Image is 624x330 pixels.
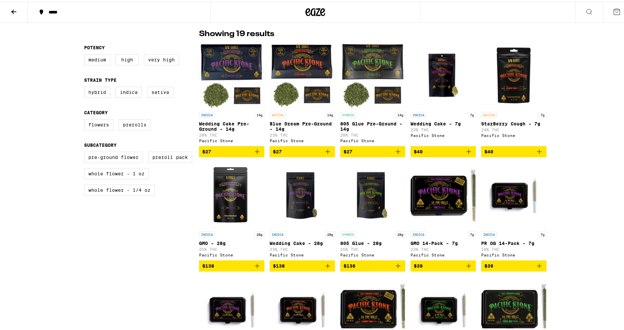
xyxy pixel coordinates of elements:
[484,147,493,153] span: $40
[116,85,142,96] label: Indica
[199,41,264,144] a: Open page for Wedding Cake Pre-Ground - 14g from Pacific Stone
[411,230,426,236] p: INDICA
[270,144,335,156] button: Add to bag
[414,262,423,267] span: $39
[144,53,179,64] label: Very High
[481,239,546,244] p: PR OG 14-Pack - 7g
[199,27,274,38] p: Showing 19 results
[325,110,335,116] p: 14g
[481,251,546,255] div: Pacific Stone
[270,230,285,236] p: INDICA
[270,137,335,141] div: Pacific Stone
[340,110,356,116] p: HYBRID
[84,85,110,96] label: Hybrid
[84,53,110,64] label: Medium
[270,259,335,270] button: Add to bag
[270,110,285,116] p: SATIVA
[148,150,192,161] label: Preroll Pack
[84,141,117,146] legend: Subcategory
[199,120,264,130] p: Wedding Cake Pre-Ground - 14g
[481,120,546,125] p: StarBerry Cough - 7g
[414,147,423,153] span: $40
[411,251,476,255] div: Pacific Stone
[325,230,335,236] p: 28g
[273,147,282,153] span: $27
[199,110,215,116] p: INDICA
[199,239,264,244] p: GMO - 28g
[270,161,335,227] img: Pacific Stone - Wedding Cake - 28g
[481,246,546,250] p: 19% THC
[84,183,155,194] label: Whole Flower - 1/4 oz
[411,246,476,250] p: 23% THC
[270,120,335,130] p: Blue Dream Pre-Ground - 14g
[481,144,546,156] button: Add to bag
[481,110,497,116] p: SATIVA
[395,110,405,116] p: 14g
[84,150,143,161] label: Pre-ground Flower
[481,230,497,236] p: INDICA
[411,259,476,270] button: Add to bag
[539,110,546,116] p: 7g
[481,161,546,259] a: Open page for PR OG 14-Pack - 7g from Pacific Stone
[481,161,546,227] img: Pacific Stone - PR OG 14-Pack - 7g
[481,259,546,270] button: Add to bag
[411,110,426,116] p: INDICA
[84,43,105,49] legend: Potency
[539,230,546,236] p: 7g
[84,76,117,81] legend: Strain Type
[395,230,405,236] p: 28g
[270,131,335,136] p: 23% THC
[340,131,406,136] p: 20% THC
[202,147,211,153] span: $27
[344,147,352,153] span: $27
[84,166,149,178] label: Whole Flower - 1 oz
[270,239,335,244] p: Wedding Cake - 28g
[340,137,406,141] div: Pacific Stone
[484,262,493,267] span: $39
[199,230,215,236] p: INDICA
[340,41,406,144] a: Open page for 805 Glue Pre-Ground - 14g from Pacific Stone
[340,246,406,250] p: 25% THC
[411,41,476,107] img: Pacific Stone - Wedding Cake - 7g
[4,5,47,10] span: Hi. Need any help?
[340,161,406,227] img: Pacific Stone - 805 Glue - 28g
[119,118,151,129] label: Prerolls
[411,161,476,227] img: Pacific Stone - GMO 14-Pack - 7g
[411,239,476,244] p: GMO 14-Pack - 7g
[340,239,406,244] p: 805 Glue - 28g
[340,144,406,156] button: Add to bag
[411,120,476,125] p: Wedding Cake - 7g
[116,53,139,64] label: High
[199,246,264,250] p: 25% THC
[270,161,335,259] a: Open page for Wedding Cake - 28g from Pacific Stone
[481,126,546,130] p: 24% THC
[199,161,264,259] a: Open page for GMO - 28g from Pacific Stone
[273,262,285,267] span: $138
[411,144,476,156] button: Add to bag
[199,259,264,270] button: Add to bag
[481,41,546,144] a: Open page for StarBerry Cough - 7g from Pacific Stone
[199,161,264,227] img: Pacific Stone - GMO - 28g
[340,41,406,107] img: Pacific Stone - 805 Glue Pre-Ground - 14g
[270,41,335,144] a: Open page for Blue Dream Pre-Ground - 14g from Pacific Stone
[411,161,476,259] a: Open page for GMO 14-Pack - 7g from Pacific Stone
[199,137,264,141] div: Pacific Stone
[270,41,335,107] img: Pacific Stone - Blue Dream Pre-Ground - 14g
[340,259,406,270] button: Add to bag
[481,132,546,136] div: Pacific Stone
[481,41,546,107] img: Pacific Stone - StarBerry Cough - 7g
[344,262,355,267] span: $138
[202,262,214,267] span: $138
[340,251,406,255] div: Pacific Stone
[411,41,476,144] a: Open page for Wedding Cake - 7g from Pacific Stone
[340,161,406,259] a: Open page for 805 Glue - 28g from Pacific Stone
[468,230,476,236] p: 7g
[255,230,264,236] p: 28g
[147,85,173,96] label: Sativa
[270,251,335,255] div: Pacific Stone
[199,41,264,107] img: Pacific Stone - Wedding Cake Pre-Ground - 14g
[340,230,356,236] p: HYBRID
[84,118,113,129] label: Flowers
[255,110,264,116] p: 14g
[199,251,264,255] div: Pacific Stone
